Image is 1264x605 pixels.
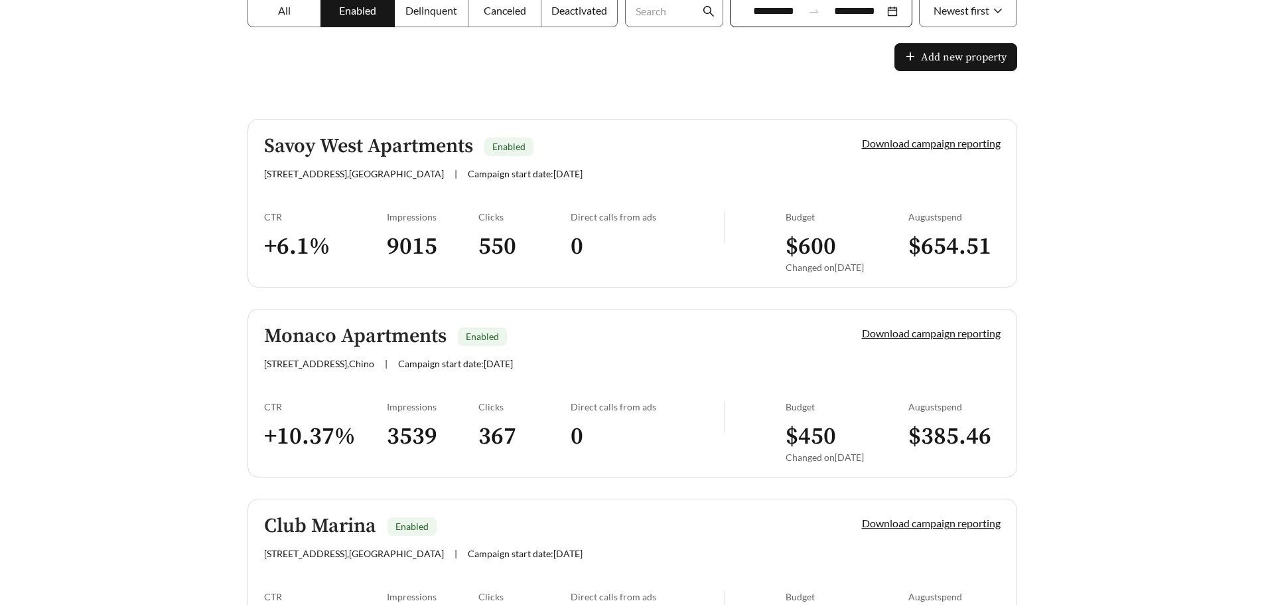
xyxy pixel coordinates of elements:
[862,137,1001,149] a: Download campaign reporting
[908,422,1001,452] h3: $ 385.46
[905,51,916,64] span: plus
[339,4,376,17] span: Enabled
[264,358,374,369] span: [STREET_ADDRESS] , Chino
[921,49,1007,65] span: Add new property
[571,422,724,452] h3: 0
[551,4,607,17] span: Deactivated
[934,4,989,17] span: Newest first
[786,422,908,452] h3: $ 450
[387,232,479,262] h3: 9015
[466,331,499,342] span: Enabled
[405,4,457,17] span: Delinquent
[478,591,571,602] div: Clicks
[387,422,479,452] h3: 3539
[908,401,1001,412] div: August spend
[468,548,583,559] span: Campaign start date: [DATE]
[724,211,725,243] img: line
[455,548,457,559] span: |
[484,4,526,17] span: Canceled
[478,232,571,262] h3: 550
[786,232,908,262] h3: $ 600
[387,591,479,602] div: Impressions
[908,232,1001,262] h3: $ 654.51
[264,232,387,262] h3: + 6.1 %
[264,211,387,222] div: CTR
[724,401,725,433] img: line
[862,327,1001,339] a: Download campaign reporting
[387,401,479,412] div: Impressions
[387,211,479,222] div: Impressions
[478,401,571,412] div: Clicks
[492,141,526,152] span: Enabled
[571,232,724,262] h3: 0
[571,591,724,602] div: Direct calls from ads
[385,358,387,369] span: |
[468,168,583,179] span: Campaign start date: [DATE]
[478,422,571,452] h3: 367
[571,401,724,412] div: Direct calls from ads
[247,309,1017,477] a: Monaco ApartmentsEnabled[STREET_ADDRESS],Chino|Campaign start date:[DATE]Download campaign report...
[264,591,387,602] div: CTR
[478,211,571,222] div: Clicks
[786,591,908,602] div: Budget
[264,168,444,179] span: [STREET_ADDRESS] , [GEOGRAPHIC_DATA]
[398,358,513,369] span: Campaign start date: [DATE]
[264,548,444,559] span: [STREET_ADDRESS] , [GEOGRAPHIC_DATA]
[862,517,1001,529] a: Download campaign reporting
[395,521,429,532] span: Enabled
[808,5,820,17] span: to
[808,5,820,17] span: swap-right
[894,43,1017,71] button: plusAdd new property
[264,325,447,347] h5: Monaco Apartments
[786,211,908,222] div: Budget
[264,401,387,412] div: CTR
[264,135,473,157] h5: Savoy West Apartments
[786,262,908,273] div: Changed on [DATE]
[908,591,1001,602] div: August spend
[786,452,908,463] div: Changed on [DATE]
[278,4,291,17] span: All
[264,422,387,452] h3: + 10.37 %
[908,211,1001,222] div: August spend
[247,119,1017,288] a: Savoy West ApartmentsEnabled[STREET_ADDRESS],[GEOGRAPHIC_DATA]|Campaign start date:[DATE]Download...
[455,168,457,179] span: |
[264,515,376,537] h5: Club Marina
[571,211,724,222] div: Direct calls from ads
[786,401,908,412] div: Budget
[703,5,715,17] span: search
